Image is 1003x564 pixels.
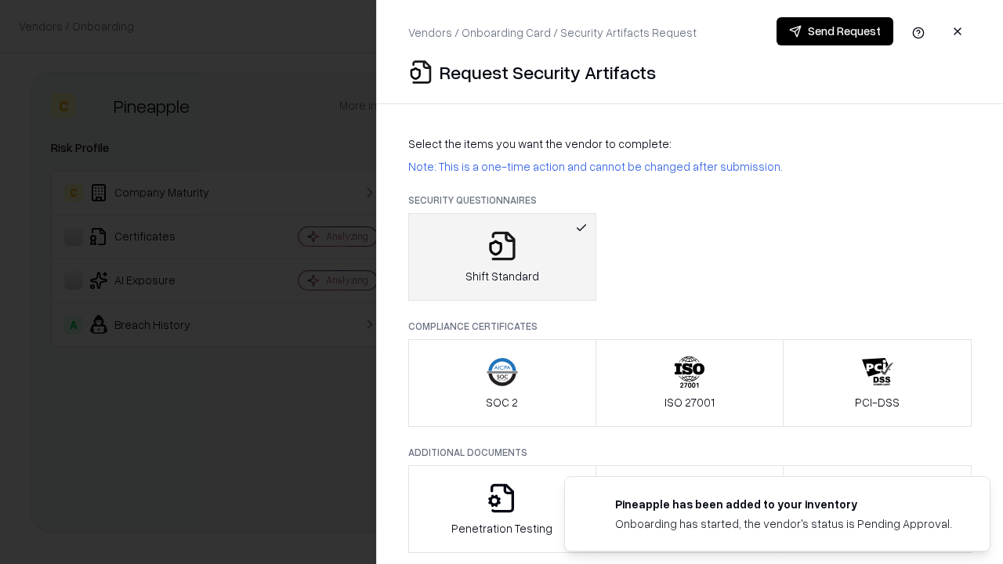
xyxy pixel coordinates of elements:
p: Note: This is a one-time action and cannot be changed after submission. [408,158,972,175]
div: Pineapple has been added to your inventory [615,496,952,512]
button: Data Processing Agreement [783,465,972,553]
button: Penetration Testing [408,465,596,553]
p: Shift Standard [465,268,539,284]
p: Vendors / Onboarding Card / Security Artifacts Request [408,24,697,41]
p: Penetration Testing [451,520,552,537]
p: PCI-DSS [855,394,900,410]
button: Shift Standard [408,213,596,301]
p: ISO 27001 [664,394,715,410]
p: Security Questionnaires [408,193,972,207]
p: Compliance Certificates [408,320,972,333]
div: Onboarding has started, the vendor's status is Pending Approval. [615,515,952,532]
button: SOC 2 [408,339,596,427]
button: Send Request [777,17,893,45]
p: Select the items you want the vendor to complete: [408,136,972,152]
img: pineappleenergy.com [584,496,603,515]
p: SOC 2 [486,394,518,410]
p: Additional Documents [408,446,972,459]
button: ISO 27001 [596,339,784,427]
button: Privacy Policy [596,465,784,553]
p: Request Security Artifacts [440,60,656,85]
button: PCI-DSS [783,339,972,427]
